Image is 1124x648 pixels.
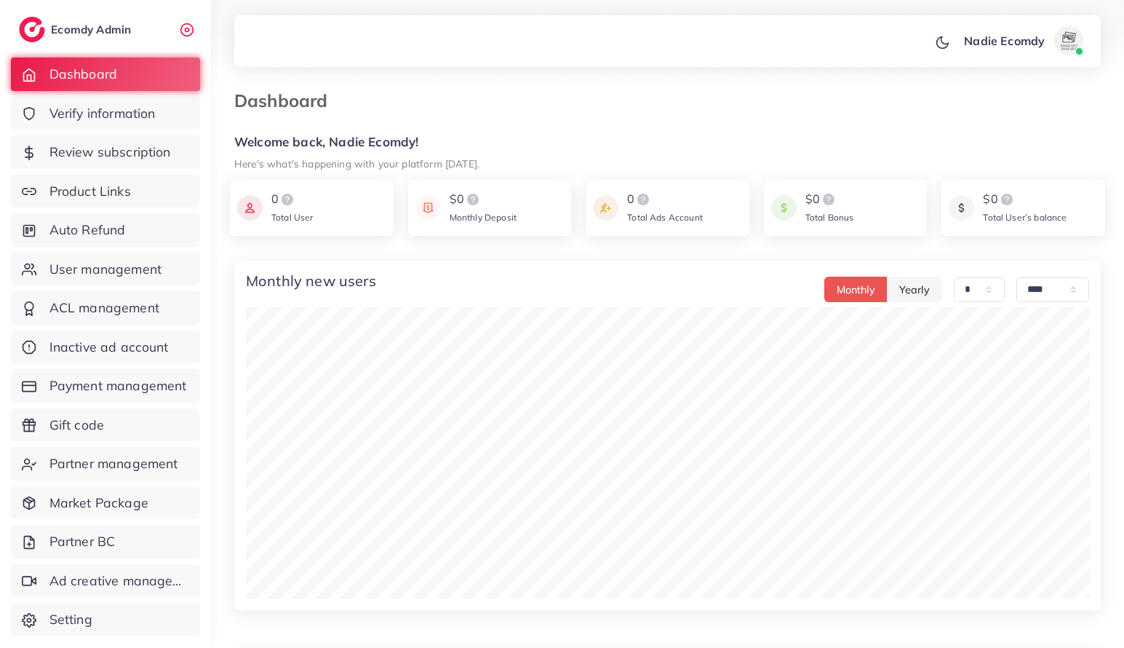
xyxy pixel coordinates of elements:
[956,26,1089,55] a: Nadie Ecomdyavatar
[49,454,178,473] span: Partner management
[627,191,703,208] div: 0
[234,90,339,111] h3: Dashboard
[51,23,135,36] h2: Ecomdy Admin
[983,191,1067,208] div: $0
[11,213,200,247] a: Auto Refund
[271,191,314,208] div: 0
[11,525,200,558] a: Partner BC
[49,338,169,357] span: Inactive ad account
[49,143,171,162] span: Review subscription
[49,572,189,590] span: Ad creative management
[271,212,314,223] span: Total User
[11,603,200,636] a: Setting
[627,212,703,223] span: Total Ads Account
[234,135,1101,150] h5: Welcome back, Nadie Ecomdy!
[11,564,200,598] a: Ad creative management
[11,331,200,364] a: Inactive ad account
[49,182,131,201] span: Product Links
[49,260,162,279] span: User management
[237,191,263,225] img: icon payment
[11,135,200,169] a: Review subscription
[19,17,135,42] a: logoEcomdy Admin
[998,191,1016,208] img: logo
[983,212,1067,223] span: Total User’s balance
[820,191,837,208] img: logo
[450,212,517,223] span: Monthly Deposit
[234,157,479,170] small: Here's what's happening with your platform [DATE].
[19,17,45,42] img: logo
[824,277,888,302] button: Monthly
[11,486,200,520] a: Market Package
[964,32,1045,50] p: Nadie Ecomdy
[49,494,148,513] span: Market Package
[1054,26,1083,55] img: avatar
[949,191,974,225] img: icon payment
[771,191,797,225] img: icon payment
[246,272,376,290] h4: Monthly new users
[805,191,854,208] div: $0
[49,376,187,395] span: Payment management
[593,191,618,225] img: icon payment
[49,416,104,435] span: Gift code
[11,447,200,481] a: Partner management
[279,191,296,208] img: logo
[49,104,156,123] span: Verify information
[49,532,116,551] span: Partner BC
[634,191,652,208] img: logo
[887,277,942,302] button: Yearly
[49,299,159,317] span: ACL management
[11,175,200,208] a: Product Links
[11,369,200,403] a: Payment management
[450,191,517,208] div: $0
[11,58,200,91] a: Dashboard
[11,97,200,130] a: Verify information
[805,212,854,223] span: Total Bonus
[49,221,126,240] span: Auto Refund
[415,191,441,225] img: icon payment
[49,65,117,84] span: Dashboard
[11,291,200,325] a: ACL management
[11,253,200,286] a: User management
[49,610,92,629] span: Setting
[11,408,200,442] a: Gift code
[464,191,482,208] img: logo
